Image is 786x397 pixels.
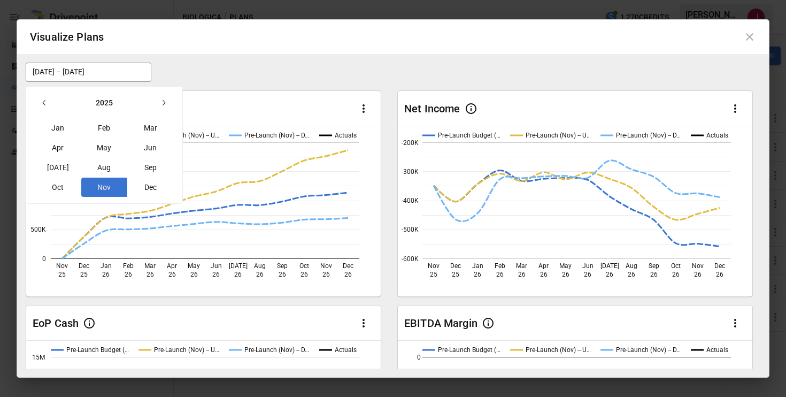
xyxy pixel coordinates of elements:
text: Jan [472,262,483,270]
text: Pre-Launch Budget (… [66,346,129,354]
text: 500K [30,226,46,234]
text: 26 [562,271,569,278]
text: 26 [102,271,110,278]
text: Nov [56,262,68,270]
text: -300K [402,168,419,175]
button: Nov [81,178,127,197]
text: 0 [417,354,421,361]
text: Pre-Launch (Nov) -- U… [154,346,219,354]
text: Dec [714,262,725,270]
text: 26 [584,271,591,278]
text: 25 [80,271,88,278]
div: Net Income [404,102,460,116]
text: 26 [650,271,658,278]
button: Feb [81,118,127,138]
svg: A chart. [26,126,381,296]
text: 26 [256,271,264,278]
text: 0 [42,255,46,263]
button: Dec [128,178,174,197]
text: Feb [495,262,505,270]
text: 26 [168,271,176,278]
text: -400K [402,197,419,204]
button: Jun [128,138,174,157]
text: Nov [692,262,704,270]
text: May [188,262,200,270]
div: EoP Cash [33,316,79,330]
text: Pre-Launch (Nov) -- D… [244,132,309,139]
button: Jan [35,118,81,138]
text: 26 [540,271,548,278]
text: Dec [343,262,353,270]
text: Actuals [335,346,357,354]
button: Apr [35,138,81,157]
text: Sep [277,262,288,270]
text: Jan [101,262,112,270]
text: Mar [516,262,527,270]
text: Jun [211,262,222,270]
text: 26 [322,271,330,278]
text: [DATE] [229,262,248,270]
text: Nov [320,262,332,270]
text: Actuals [335,132,357,139]
button: May [81,138,127,157]
text: 26 [279,271,286,278]
text: Mar [144,262,156,270]
svg: A chart. [398,126,752,296]
text: 26 [474,271,481,278]
button: Mar [128,118,174,138]
text: 25 [58,271,66,278]
text: 26 [190,271,198,278]
text: 26 [125,271,132,278]
text: -200K [402,139,419,147]
text: 26 [212,271,220,278]
text: Dec [450,262,461,270]
text: Dec [79,262,89,270]
text: 26 [234,271,242,278]
text: Actuals [706,346,728,354]
text: 25 [452,271,459,278]
div: [DATE] – [DATE] [26,86,183,204]
div: Visualize Plans [30,28,104,45]
text: 26 [606,271,613,278]
button: [DATE] – [DATE] [26,63,151,82]
text: 26 [344,271,352,278]
text: -600K [402,255,419,263]
text: Feb [123,262,134,270]
text: Jun [582,262,594,270]
text: Pre-Launch (Nov) -- U… [154,132,219,139]
text: Pre-Launch (Nov) -- U… [526,132,591,139]
text: Pre-Launch (Nov) -- D… [616,346,681,354]
text: 26 [496,271,504,278]
button: 2025 [54,93,154,112]
text: May [559,262,572,270]
text: Pre-Launch Budget (… [438,346,500,354]
text: 26 [147,271,154,278]
text: Sep [649,262,659,270]
text: Pre-Launch (Nov) -- D… [616,132,681,139]
text: 26 [518,271,526,278]
text: 26 [672,271,680,278]
text: [DATE] [600,262,619,270]
button: Oct [35,178,81,197]
button: Sep [128,158,174,177]
text: -500K [402,226,419,234]
text: Oct [671,262,681,270]
text: Aug [254,262,266,270]
text: Pre-Launch Budget (… [438,132,500,139]
button: Aug [81,158,127,177]
text: 26 [628,271,635,278]
text: Oct [299,262,309,270]
text: Actuals [706,132,728,139]
text: 1M [37,197,46,204]
text: Apr [538,262,549,270]
text: 15M [32,354,45,361]
button: [DATE] [35,158,81,177]
div: EBITDA Margin [404,316,477,330]
text: Aug [626,262,637,270]
text: Pre-Launch (Nov) -- D… [244,346,309,354]
text: Nov [428,262,440,270]
text: 26 [300,271,308,278]
text: Apr [167,262,177,270]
